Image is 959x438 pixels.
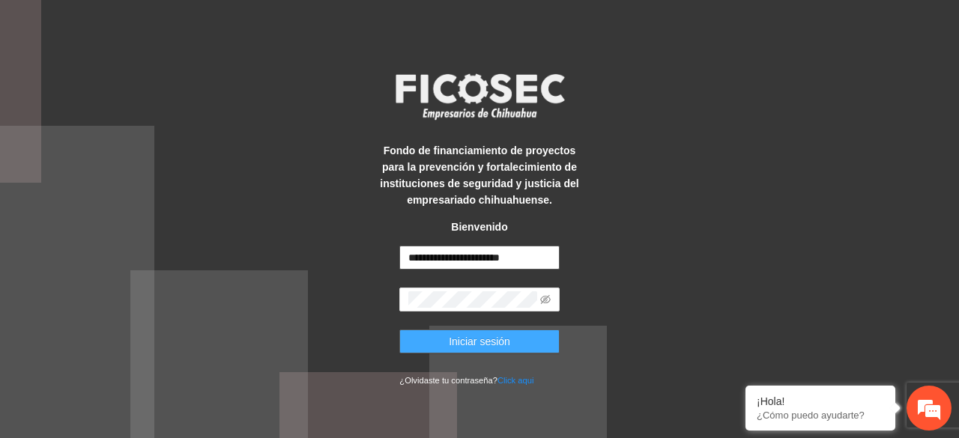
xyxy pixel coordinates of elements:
p: ¿Cómo puedo ayudarte? [757,410,884,421]
strong: Bienvenido [451,221,507,233]
div: ¡Hola! [757,395,884,407]
span: Iniciar sesión [449,333,510,350]
strong: Fondo de financiamiento de proyectos para la prevención y fortalecimiento de instituciones de seg... [380,145,578,206]
a: Click aqui [497,376,534,385]
small: ¿Olvidaste tu contraseña? [399,376,533,385]
span: eye-invisible [540,294,551,305]
img: logo [386,69,573,124]
button: Iniciar sesión [399,329,559,353]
